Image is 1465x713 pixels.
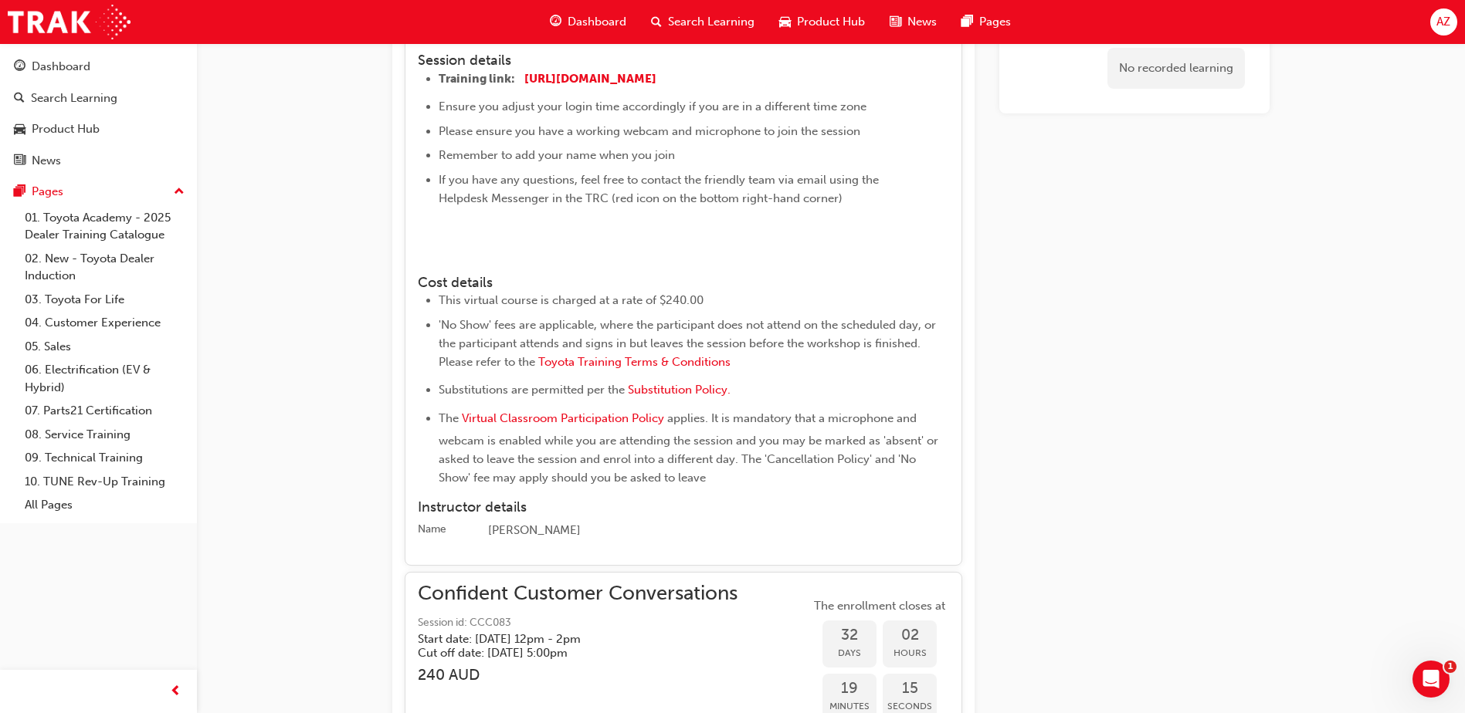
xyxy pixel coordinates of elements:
[418,614,738,632] span: Session id: CCC083
[32,183,63,201] div: Pages
[439,411,459,425] span: The
[32,120,100,138] div: Product Hub
[6,177,191,206] button: Pages
[628,383,731,397] a: Substitution Policy.
[961,12,973,32] span: pages-icon
[418,666,738,684] h3: 240 AUD
[32,194,258,211] div: Send us a message
[1412,661,1450,698] iframe: Intercom live chat
[822,644,877,662] span: Days
[418,632,713,646] h5: Start date: [DATE] 12pm - 2pm
[462,411,664,425] a: Virtual Classroom Participation Policy
[19,358,191,399] a: 06. Electrification (EV & Hybrid)
[538,6,639,38] a: guage-iconDashboard
[19,493,191,517] a: All Pages
[32,152,61,170] div: News
[14,154,25,168] span: news-icon
[1430,8,1457,35] button: AZ
[15,181,293,240] div: Send us a messageWe typically reply in a few hours
[907,13,937,31] span: News
[418,646,713,660] h5: Cut off date: [DATE] 5:00pm
[6,84,191,113] a: Search Learning
[1444,661,1457,673] span: 1
[8,5,131,39] img: Trak
[6,49,191,177] button: DashboardSearch LearningProduct HubNews
[154,482,309,543] button: Messages
[883,644,937,662] span: Hours
[14,92,25,106] span: search-icon
[210,25,241,56] div: Profile image for Trak
[418,52,920,69] h4: Session details
[31,136,278,162] p: How can we help?
[19,288,191,312] a: 03. Toyota For Life
[488,522,949,540] div: [PERSON_NAME]
[439,411,941,485] span: applies. It is mandatory that a microphone and webcam is enabled while you are attending the sess...
[19,247,191,288] a: 02. New - Toyota Dealer Induction
[6,52,191,81] a: Dashboard
[767,6,877,38] a: car-iconProduct Hub
[205,520,259,531] span: Messages
[1436,13,1450,31] span: AZ
[266,25,293,52] div: Close
[779,12,791,32] span: car-icon
[439,318,939,369] span: 'No Show' fees are applicable, where the participant does not attend on the scheduled day, or the...
[822,627,877,644] span: 32
[810,597,949,615] span: The enrollment closes at
[797,13,865,31] span: Product Hub
[31,110,278,136] p: Hi [PERSON_NAME]
[883,627,937,644] span: 02
[19,206,191,247] a: 01. Toyota Academy - 2025 Dealer Training Catalogue
[668,13,755,31] span: Search Learning
[439,72,515,86] span: Training link:
[14,123,25,137] span: car-icon
[439,148,675,162] span: Remember to add your name when you join
[31,29,108,54] img: logo
[568,13,626,31] span: Dashboard
[418,275,949,292] h4: Cost details
[1107,48,1245,89] div: No recorded learning
[550,12,561,32] span: guage-icon
[6,115,191,144] a: Product Hub
[418,522,446,537] div: Name
[877,6,949,38] a: news-iconNews
[439,173,882,205] span: If you have any questions, feel free to contact the friendly team via email using the Helpdesk Me...
[949,6,1023,38] a: pages-iconPages
[439,293,704,307] span: This virtual course is charged at a rate of $240.00
[174,182,185,202] span: up-icon
[639,6,767,38] a: search-iconSearch Learning
[651,12,662,32] span: search-icon
[19,311,191,335] a: 04. Customer Experience
[822,680,877,698] span: 19
[31,90,117,107] div: Search Learning
[439,124,860,138] span: Please ensure you have a working webcam and microphone to join the session
[59,520,94,531] span: Home
[979,13,1011,31] span: Pages
[14,185,25,199] span: pages-icon
[19,399,191,423] a: 07. Parts21 Certification
[538,355,731,369] a: Toyota Training Terms & Conditions
[170,682,181,701] span: prev-icon
[19,335,191,359] a: 05. Sales
[19,446,191,470] a: 09. Technical Training
[439,100,866,113] span: Ensure you adjust your login time accordingly if you are in a different time zone
[32,211,258,227] div: We typically reply in a few hours
[6,147,191,175] a: News
[32,58,90,76] div: Dashboard
[883,680,937,698] span: 15
[19,470,191,494] a: 10. TUNE Rev-Up Training
[439,383,625,397] span: Substitutions are permitted per the
[890,12,901,32] span: news-icon
[524,72,656,86] a: [URL][DOMAIN_NAME]
[418,499,949,516] h4: Instructor details
[418,585,738,603] span: Confident Customer Conversations
[19,423,191,447] a: 08. Service Training
[14,60,25,74] span: guage-icon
